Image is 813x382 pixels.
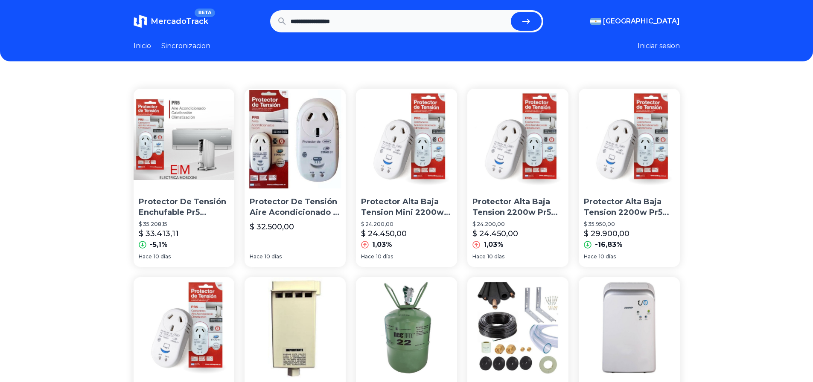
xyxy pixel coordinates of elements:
[245,89,346,190] img: Protector De Tensión Aire Acondicionado 2 Años Garantía
[356,89,457,190] img: Protector Alta Baja Tension Mini 2200w Aire Acondicionado
[579,277,680,378] img: Aire Acondicionado Portátil Surrey Uno Frío/calor 3000 Frig.
[599,253,616,260] span: 10 días
[376,253,393,260] span: 10 días
[603,16,680,26] span: [GEOGRAPHIC_DATA]
[472,253,486,260] span: Hace
[245,277,346,378] img: Disipador De Agua Aire Acondicionado Split Bomba Condensado
[590,18,601,25] img: Argentina
[361,228,407,240] p: $ 24.450,00
[472,197,563,218] p: Protector Alta Baja Tension 2200w Pr5 Mini Aire Acondicion.
[139,221,230,228] p: $ 35.208,15
[467,277,568,378] img: Kit Instalación Aire Acondicionado Split 5500 Fg 1/4 Y 5/8
[467,89,568,190] img: Protector Alta Baja Tension 2200w Pr5 Mini Aire Acondicion.
[584,221,675,228] p: $ 35.950,00
[245,89,346,267] a: Protector De Tensión Aire Acondicionado 2 Años GarantíaProtector De Tensión Aire Acondicionado 2 ...
[150,240,168,250] p: -5,1%
[467,89,568,267] a: Protector Alta Baja Tension 2200w Pr5 Mini Aire Acondicion.Protector Alta Baja Tension 2200w Pr5 ...
[134,89,235,267] a: Protector De Tensión Enchufable Pr5 2200w Aire AcondicionadoProtector De Tensión Enchufable Pr5 2...
[151,17,208,26] span: MercadoTrack
[472,228,518,240] p: $ 24.450,00
[579,89,680,190] img: Protector Alta Baja Tension 2200w Pr5 Mini Aire Acondicion.
[584,228,629,240] p: $ 29.900,00
[361,253,374,260] span: Hace
[134,14,147,28] img: MercadoTrack
[265,253,282,260] span: 10 días
[356,277,457,378] img: Garrafa Refrigerante R22 Necton Aire Acondicionado 6,8 Kg
[161,41,210,51] a: Sincronizacion
[361,221,452,228] p: $ 24.200,00
[134,89,235,190] img: Protector De Tensión Enchufable Pr5 2200w Aire Acondicionado
[139,228,179,240] p: $ 33.413,11
[134,41,151,51] a: Inicio
[584,197,675,218] p: Protector Alta Baja Tension 2200w Pr5 Mini Aire Acondicion.
[484,240,504,250] p: 1,03%
[590,16,680,26] button: [GEOGRAPHIC_DATA]
[154,253,171,260] span: 10 días
[579,89,680,267] a: Protector Alta Baja Tension 2200w Pr5 Mini Aire Acondicion.Protector Alta Baja Tension 2200w Pr5 ...
[487,253,504,260] span: 10 días
[139,253,152,260] span: Hace
[134,277,235,378] img: Protector Tension Aire Acondicionado Corte Luz 2200w Mini
[584,253,597,260] span: Hace
[250,197,341,218] p: Protector De Tensión Aire Acondicionado 2 Años Garantía
[472,221,563,228] p: $ 24.200,00
[250,221,294,233] p: $ 32.500,00
[250,253,263,260] span: Hace
[195,9,215,17] span: BETA
[595,240,623,250] p: -16,83%
[372,240,392,250] p: 1,03%
[356,89,457,267] a: Protector Alta Baja Tension Mini 2200w Aire AcondicionadoProtector Alta Baja Tension Mini 2200w A...
[134,14,208,28] a: MercadoTrackBETA
[638,41,680,51] button: Iniciar sesion
[139,197,230,218] p: Protector De Tensión Enchufable Pr5 2200w Aire Acondicionado
[361,197,452,218] p: Protector Alta Baja Tension Mini 2200w Aire Acondicionado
